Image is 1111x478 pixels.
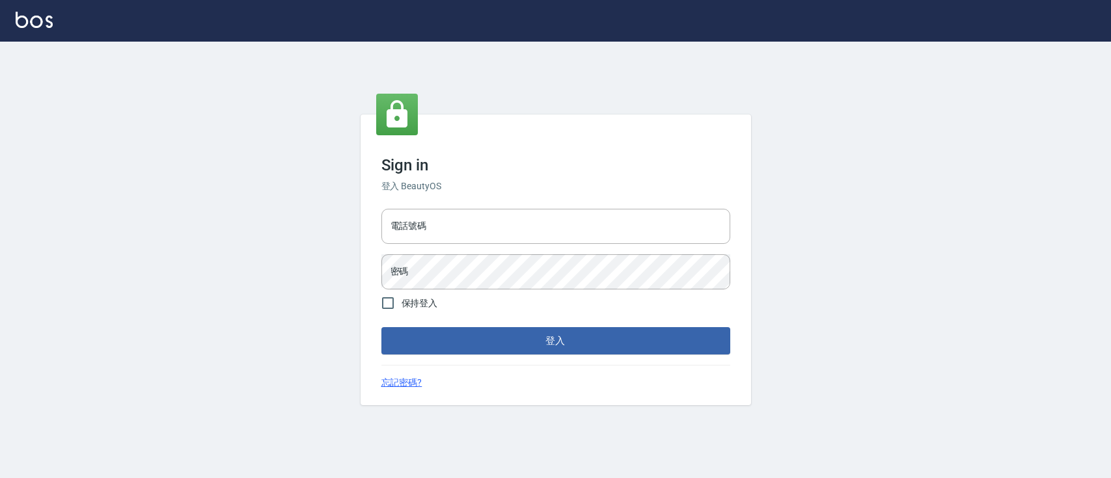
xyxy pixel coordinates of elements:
h3: Sign in [381,156,730,174]
h6: 登入 BeautyOS [381,179,730,193]
button: 登入 [381,327,730,354]
span: 保持登入 [402,297,438,310]
img: Logo [16,12,53,28]
a: 忘記密碼? [381,376,422,390]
